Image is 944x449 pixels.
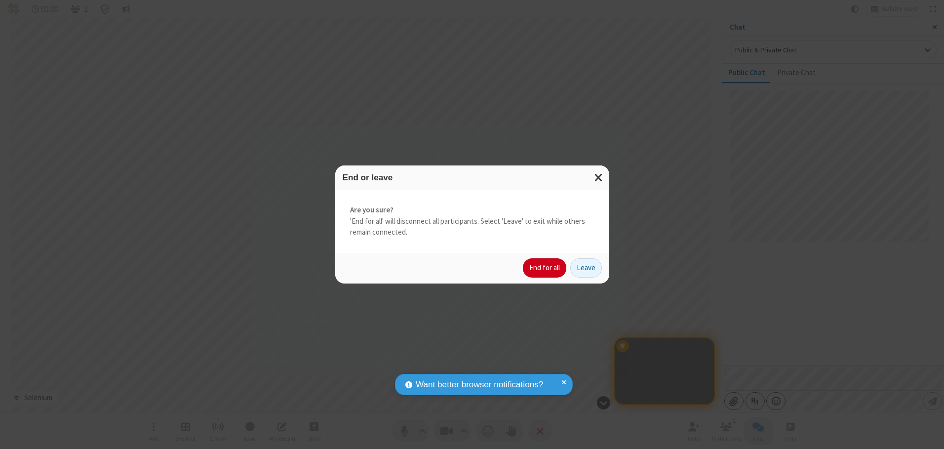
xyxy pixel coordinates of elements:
strong: Are you sure? [350,204,594,216]
button: Close modal [589,165,609,190]
button: Leave [570,258,602,278]
button: End for all [523,258,566,278]
span: Want better browser notifications? [416,378,543,391]
h3: End or leave [343,173,602,182]
div: 'End for all' will disconnect all participants. Select 'Leave' to exit while others remain connec... [335,190,609,253]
